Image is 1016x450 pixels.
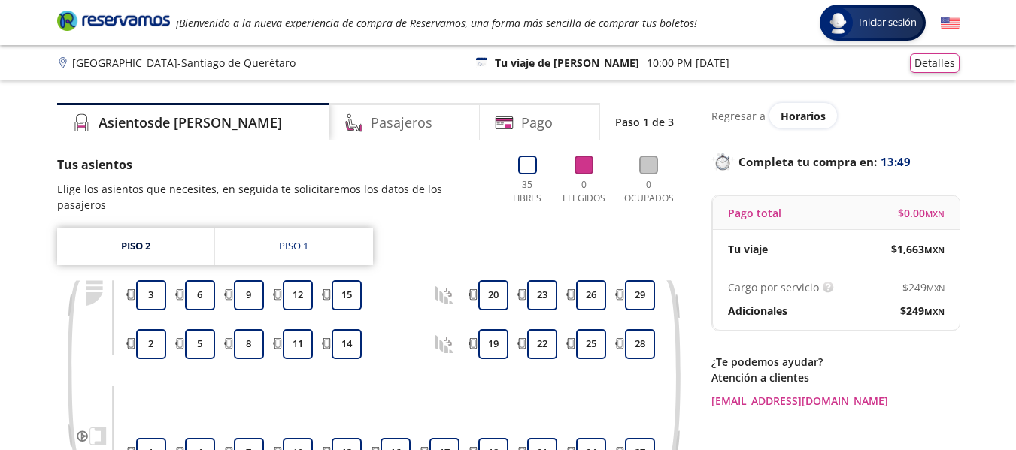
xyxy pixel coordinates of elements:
span: Iniciar sesión [853,15,923,30]
button: 9 [234,280,264,310]
div: Regresar a ver horarios [711,103,960,128]
button: 8 [234,329,264,359]
p: Completa tu compra en : [711,151,960,172]
p: 35 Libres [507,178,548,205]
button: 25 [576,329,606,359]
small: MXN [924,306,945,317]
button: 26 [576,280,606,310]
button: 11 [283,329,313,359]
em: ¡Bienvenido a la nueva experiencia de compra de Reservamos, una forma más sencilla de comprar tus... [176,16,697,30]
p: Regresar a [711,108,766,124]
p: Pago total [728,205,781,221]
button: 12 [283,280,313,310]
button: 3 [136,280,166,310]
button: 14 [332,329,362,359]
button: Detalles [910,53,960,73]
span: Horarios [781,109,826,123]
p: Tu viaje de [PERSON_NAME] [495,55,639,71]
p: 0 Elegidos [559,178,609,205]
small: MXN [925,208,945,219]
button: 23 [527,280,557,310]
span: $ 0.00 [898,205,945,221]
a: [EMAIL_ADDRESS][DOMAIN_NAME] [711,393,960,409]
p: Tu viaje [728,241,768,257]
button: 6 [185,280,215,310]
h4: Pago [521,113,553,133]
button: 22 [527,329,557,359]
a: Piso 2 [57,228,214,265]
button: 20 [478,280,508,310]
p: 0 Ocupados [620,178,678,205]
a: Brand Logo [57,9,170,36]
i: Brand Logo [57,9,170,32]
span: 13:49 [881,153,911,171]
span: $ 1,663 [891,241,945,257]
button: 28 [625,329,655,359]
small: MXN [927,282,945,294]
p: Elige los asientos que necesites, en seguida te solicitaremos los datos de los pasajeros [57,181,492,213]
p: Atención a clientes [711,370,960,385]
p: Tus asientos [57,156,492,174]
p: Adicionales [728,303,787,319]
button: 5 [185,329,215,359]
button: 19 [478,329,508,359]
span: $ 249 [900,303,945,319]
h4: Asientos de [PERSON_NAME] [99,113,282,133]
p: [GEOGRAPHIC_DATA] - Santiago de Querétaro [72,55,296,71]
div: Piso 1 [279,239,308,254]
button: 15 [332,280,362,310]
small: MXN [924,244,945,255]
button: English [941,14,960,32]
p: 10:00 PM [DATE] [647,55,729,71]
button: 2 [136,329,166,359]
span: $ 249 [902,279,945,295]
p: ¿Te podemos ayudar? [711,354,960,370]
p: Cargo por servicio [728,279,819,295]
button: 29 [625,280,655,310]
h4: Pasajeros [371,113,432,133]
p: Paso 1 de 3 [615,114,674,130]
a: Piso 1 [215,228,373,265]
